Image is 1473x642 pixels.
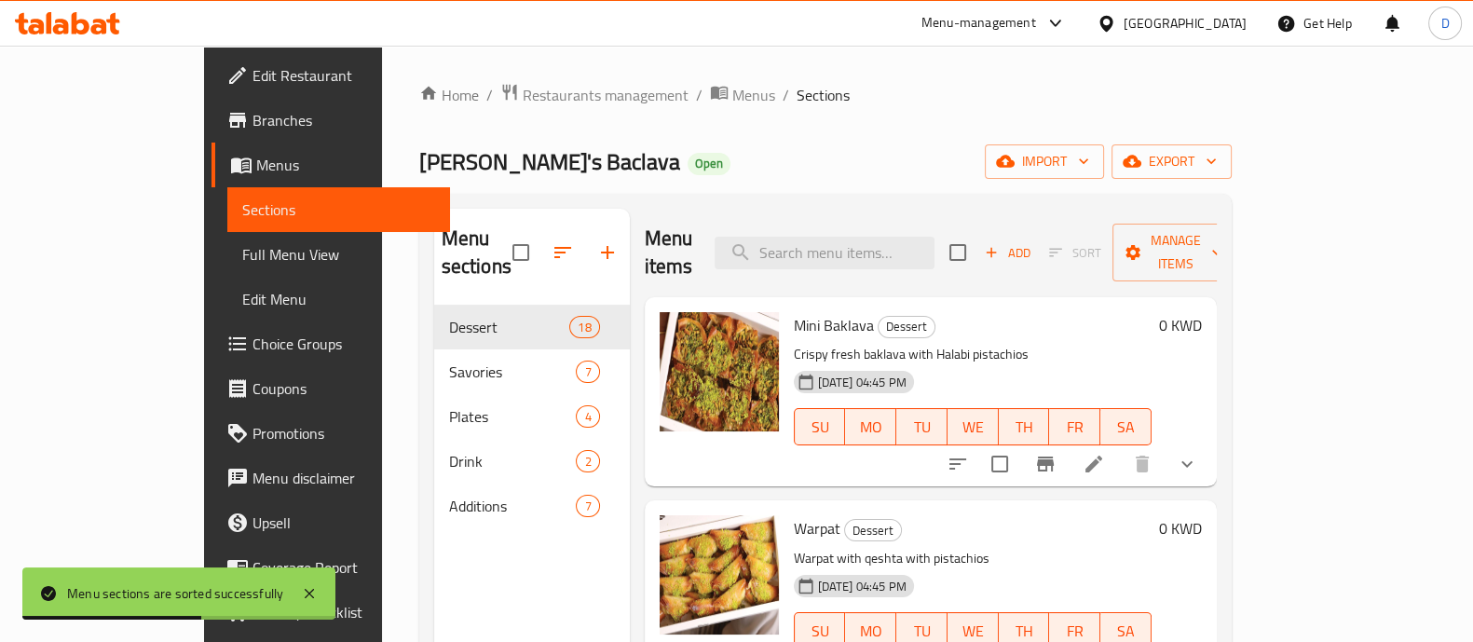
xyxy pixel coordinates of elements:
span: Grocery Checklist [252,601,435,623]
span: Dessert [845,520,901,541]
span: Choice Groups [252,333,435,355]
span: Select section first [1037,239,1112,267]
span: [DATE] 04:45 PM [811,578,914,595]
div: Additions7 [434,484,630,528]
span: Upsell [252,512,435,534]
img: Mini Baklava [660,312,779,431]
a: Sections [227,187,450,232]
span: TH [1006,414,1043,441]
button: SA [1100,408,1152,445]
span: Add item [977,239,1037,267]
div: items [576,450,599,472]
span: Sections [242,198,435,221]
div: Dessert [844,519,902,541]
button: SU [794,408,846,445]
div: Dessert18 [434,305,630,349]
div: Dessert [878,316,935,338]
span: SU [802,414,839,441]
a: Full Menu View [227,232,450,277]
div: Menu sections are sorted successfully [67,583,283,604]
button: import [985,144,1104,179]
div: Dessert [449,316,570,338]
span: Select section [938,233,977,272]
span: 18 [570,319,598,336]
span: Select to update [980,444,1019,484]
span: Sort sections [540,230,585,275]
input: search [715,237,934,269]
a: Restaurants management [500,83,689,107]
div: Open [688,153,730,175]
div: items [576,405,599,428]
img: Warpat [660,515,779,635]
span: Sections [797,84,850,106]
span: [PERSON_NAME]'s Baclava [419,141,680,183]
div: [GEOGRAPHIC_DATA] [1124,13,1247,34]
span: Edit Menu [242,288,435,310]
span: SA [1108,414,1144,441]
a: Edit Restaurant [211,53,450,98]
span: 7 [577,498,598,515]
span: Edit Restaurant [252,64,435,87]
span: Coverage Report [252,556,435,579]
h2: Menu sections [442,225,512,280]
span: TU [904,414,940,441]
h2: Menu items [645,225,693,280]
span: Menus [732,84,775,106]
a: Coupons [211,366,450,411]
span: Select all sections [501,233,540,272]
span: Coupons [252,377,435,400]
span: Add [982,242,1032,264]
span: Restaurants management [523,84,689,106]
span: [DATE] 04:45 PM [811,374,914,391]
span: 7 [577,363,598,381]
span: 2 [577,453,598,471]
button: export [1112,144,1232,179]
button: TU [896,408,948,445]
a: Edit Menu [227,277,450,321]
p: Warpat with qeshta with pistachios [794,547,1152,570]
li: / [486,84,493,106]
span: Branches [252,109,435,131]
p: Crispy fresh baklava with Halabi pistachios [794,343,1152,366]
button: Branch-specific-item [1023,442,1068,486]
a: Choice Groups [211,321,450,366]
span: Menu disclaimer [252,467,435,489]
span: Warpat [794,514,840,542]
span: 4 [577,408,598,426]
div: Savories7 [434,349,630,394]
button: show more [1165,442,1209,486]
button: sort-choices [935,442,980,486]
button: delete [1120,442,1165,486]
span: WE [955,414,991,441]
span: Promotions [252,422,435,444]
svg: Show Choices [1176,453,1198,475]
span: Savories [449,361,577,383]
button: Add [977,239,1037,267]
div: Menu-management [921,12,1036,34]
h6: 0 KWD [1159,312,1202,338]
a: Upsell [211,500,450,545]
button: Add section [585,230,630,275]
span: FR [1057,414,1093,441]
a: Edit menu item [1083,453,1105,475]
span: Dessert [879,316,934,337]
li: / [783,84,789,106]
span: Plates [449,405,577,428]
button: MO [845,408,896,445]
span: Full Menu View [242,243,435,266]
h6: 0 KWD [1159,515,1202,541]
a: Menus [211,143,450,187]
button: TH [999,408,1050,445]
a: Menus [710,83,775,107]
li: / [696,84,702,106]
span: MO [852,414,889,441]
span: Mini Baklava [794,311,874,339]
span: Additions [449,495,577,517]
a: Promotions [211,411,450,456]
a: Coverage Report [211,545,450,590]
a: Menu disclaimer [211,456,450,500]
nav: breadcrumb [419,83,1232,107]
span: D [1440,13,1449,34]
button: WE [948,408,999,445]
span: Menus [256,154,435,176]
